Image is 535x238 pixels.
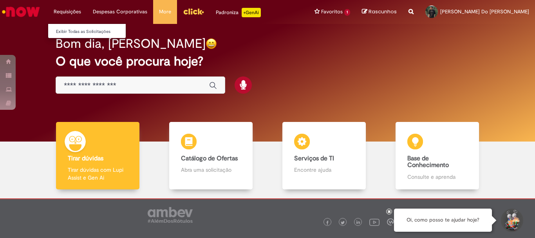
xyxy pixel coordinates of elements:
[356,220,360,225] img: logo_footer_linkedin.png
[500,209,523,232] button: Iniciar Conversa de Suporte
[154,122,267,190] a: Catálogo de Ofertas Abra uma solicitação
[93,8,147,16] span: Despesas Corporativas
[206,38,217,49] img: happy-face.png
[362,8,397,16] a: Rascunhos
[68,154,103,162] b: Tirar dúvidas
[407,173,467,181] p: Consulte e aprenda
[407,154,449,169] b: Base de Conhecimento
[216,8,261,17] div: Padroniza
[68,166,127,182] p: Tirar dúvidas com Lupi Assist e Gen Ai
[48,27,134,36] a: Exibir Todas as Solicitações
[267,122,381,190] a: Serviços de TI Encontre ajuda
[344,9,350,16] span: 1
[294,166,354,174] p: Encontre ajuda
[341,221,345,225] img: logo_footer_twitter.png
[242,8,261,17] p: +GenAi
[183,5,204,17] img: click_logo_yellow_360x200.png
[41,122,154,190] a: Tirar dúvidas Tirar dúvidas com Lupi Assist e Gen Ai
[54,8,81,16] span: Requisições
[48,24,126,38] ul: Requisições
[381,122,494,190] a: Base de Conhecimento Consulte e aprenda
[159,8,171,16] span: More
[148,207,193,223] img: logo_footer_ambev_rotulo_gray.png
[387,218,394,225] img: logo_footer_workplace.png
[181,154,238,162] b: Catálogo de Ofertas
[369,217,380,227] img: logo_footer_youtube.png
[394,209,492,232] div: Oi, como posso te ajudar hoje?
[1,4,41,20] img: ServiceNow
[440,8,529,15] span: [PERSON_NAME] Do [PERSON_NAME]
[181,166,240,174] p: Abra uma solicitação
[294,154,334,162] b: Serviços de TI
[56,55,479,68] h2: O que você procura hoje?
[325,221,329,225] img: logo_footer_facebook.png
[369,8,397,15] span: Rascunhos
[56,37,206,51] h2: Bom dia, [PERSON_NAME]
[321,8,343,16] span: Favoritos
